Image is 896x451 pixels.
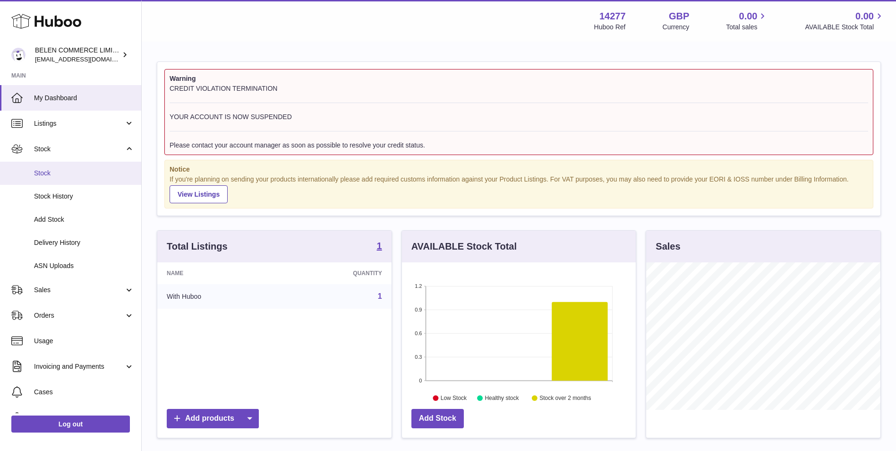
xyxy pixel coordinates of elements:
h3: Total Listings [167,240,228,253]
a: 0.00 Total sales [726,10,768,32]
text: 0.3 [415,354,422,360]
a: 1 [377,241,382,252]
div: CREDIT VIOLATION TERMINATION YOUR ACCOUNT IS NOW SUSPENDED Please contact your account manager as... [170,84,868,150]
span: 0.00 [855,10,874,23]
div: Huboo Ref [594,23,626,32]
strong: 14277 [599,10,626,23]
span: Orders [34,311,124,320]
strong: 1 [377,241,382,251]
span: Listings [34,119,124,128]
span: Cases [34,388,134,397]
span: [EMAIL_ADDRESS][DOMAIN_NAME] [35,55,139,63]
th: Quantity [281,262,391,284]
span: Stock [34,169,134,178]
text: 0.6 [415,330,422,336]
span: Stock [34,145,124,154]
strong: GBP [669,10,689,23]
td: With Huboo [157,284,281,309]
strong: Warning [170,74,868,83]
a: Add Stock [411,409,464,428]
div: BELEN COMMERCE LIMITED [35,46,120,64]
a: Add products [167,409,259,428]
a: View Listings [170,185,228,203]
h3: Sales [656,240,680,253]
a: 1 [378,292,382,300]
text: Healthy stock [485,395,519,402]
span: Total sales [726,23,768,32]
text: 1.2 [415,283,422,289]
text: 0.9 [415,307,422,312]
th: Name [157,262,281,284]
div: Currency [663,23,690,32]
strong: Notice [170,165,868,174]
a: Log out [11,416,130,433]
span: Usage [34,337,134,346]
span: AVAILABLE Stock Total [805,23,885,32]
text: Low Stock [441,395,467,402]
span: Invoicing and Payments [34,362,124,371]
span: Delivery History [34,238,134,247]
text: Stock over 2 months [539,395,591,402]
span: Stock History [34,192,134,201]
h3: AVAILABLE Stock Total [411,240,517,253]
span: ASN Uploads [34,261,134,270]
span: My Dashboard [34,94,134,103]
span: Add Stock [34,215,134,224]
div: If you're planning on sending your products internationally please add required customs informati... [170,175,868,203]
text: 0 [419,378,422,383]
span: 0.00 [739,10,758,23]
span: Sales [34,286,124,295]
a: 0.00 AVAILABLE Stock Total [805,10,885,32]
img: internalAdmin-14277@internal.huboo.com [11,48,26,62]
